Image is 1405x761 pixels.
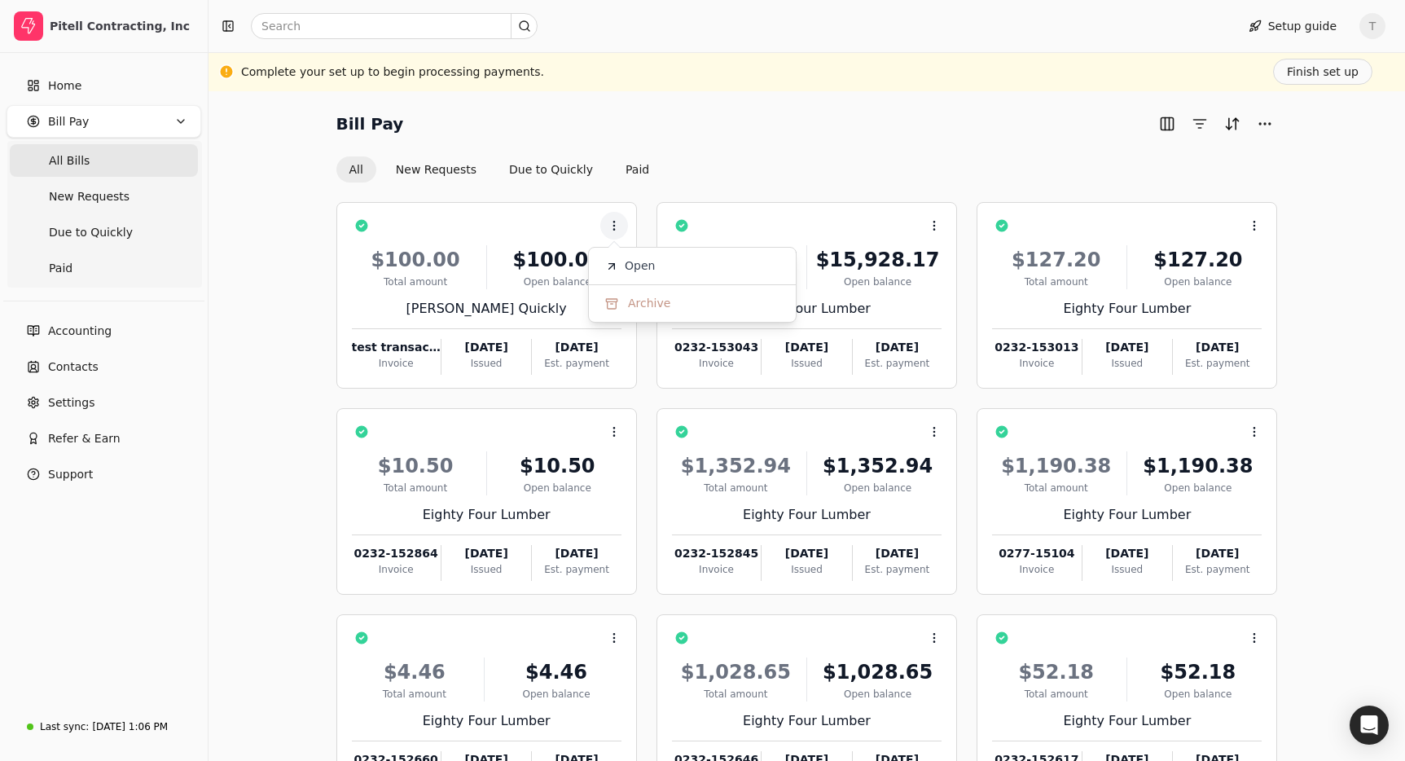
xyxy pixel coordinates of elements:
a: Contacts [7,350,201,383]
div: [DATE] [441,339,531,356]
div: Eighty Four Lumber [672,711,942,731]
div: Eighty Four Lumber [992,711,1262,731]
div: Eighty Four Lumber [352,711,621,731]
button: Due to Quickly [496,156,606,183]
div: $15,928.17 [672,245,800,275]
div: $1,352.94 [814,451,942,481]
div: Pitell Contracting, Inc [50,18,194,34]
span: Home [48,77,81,95]
div: Open balance [814,687,942,702]
div: Open Intercom Messenger [1350,706,1389,745]
span: Support [48,466,93,483]
div: 0232-153013 [992,339,1081,356]
div: Open balance [494,481,621,495]
div: $100.00 [352,245,480,275]
div: Est. payment [532,562,621,577]
div: Est. payment [1173,356,1262,371]
div: Invoice [352,562,441,577]
button: Bill Pay [7,105,201,138]
div: 0232-153043 [672,339,761,356]
div: Est. payment [532,356,621,371]
div: Total amount [672,687,800,702]
div: Total amount [352,481,480,495]
span: All Bills [49,152,90,169]
div: Total amount [352,687,478,702]
div: [DATE] [441,545,531,562]
div: Issued [1082,562,1172,577]
a: Last sync:[DATE] 1:06 PM [7,712,201,741]
div: Est. payment [853,562,942,577]
div: [DATE] [762,339,851,356]
div: $1,352.94 [672,451,800,481]
span: Due to Quickly [49,224,133,241]
div: $1,190.38 [1134,451,1262,481]
div: Invoice filter options [336,156,663,183]
div: test transaction [352,339,441,356]
span: Settings [48,394,94,411]
div: Open balance [1134,687,1262,702]
div: $100.00 [494,245,621,275]
button: Support [7,458,201,490]
span: Archive [628,295,670,312]
div: Issued [1082,356,1172,371]
button: Setup guide [1236,13,1350,39]
span: Refer & Earn [48,430,121,447]
div: Invoice [992,562,1081,577]
a: Accounting [7,315,201,347]
span: Accounting [48,323,112,340]
div: Invoice [672,356,761,371]
div: $52.18 [1134,658,1262,687]
div: $1,028.65 [672,658,800,687]
span: Open [625,257,655,275]
div: Total amount [672,481,800,495]
div: Open balance [1134,481,1262,495]
div: Issued [762,356,851,371]
button: New Requests [383,156,490,183]
div: Total amount [352,275,480,289]
div: Eighty Four Lumber [992,505,1262,525]
h2: Bill Pay [336,111,404,137]
span: Paid [49,260,72,277]
div: [DATE] [1082,545,1172,562]
a: Home [7,69,201,102]
div: 0232-152864 [352,545,441,562]
span: Bill Pay [48,113,89,130]
div: $1,028.65 [814,658,942,687]
div: $52.18 [992,658,1120,687]
div: $1,190.38 [992,451,1120,481]
div: Total amount [992,275,1120,289]
div: Issued [762,562,851,577]
div: Eighty Four Lumber [672,505,942,525]
div: $4.46 [352,658,478,687]
span: New Requests [49,188,130,205]
button: More [1252,111,1278,137]
div: [DATE] [1082,339,1172,356]
div: Complete your set up to begin processing payments. [241,64,544,81]
button: Paid [612,156,662,183]
div: Eighty Four Lumber [352,505,621,525]
a: All Bills [10,144,198,177]
span: Contacts [48,359,99,376]
div: Invoice [352,356,441,371]
a: Paid [10,252,198,284]
div: $4.46 [491,658,621,687]
div: $10.50 [352,451,480,481]
div: [DATE] [532,545,621,562]
div: [DATE] [853,339,942,356]
div: Issued [441,562,531,577]
div: $10.50 [494,451,621,481]
button: Finish set up [1273,59,1372,85]
div: Eighty Four Lumber [672,299,942,319]
div: [DATE] [1173,339,1262,356]
input: Search [251,13,538,39]
div: Open balance [494,275,621,289]
button: All [336,156,376,183]
div: Total amount [992,687,1120,702]
div: [DATE] [762,545,851,562]
button: T [1359,13,1385,39]
a: Settings [7,386,201,419]
div: [DATE] [532,339,621,356]
div: 0277-15104 [992,545,1081,562]
div: Total amount [992,481,1120,495]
